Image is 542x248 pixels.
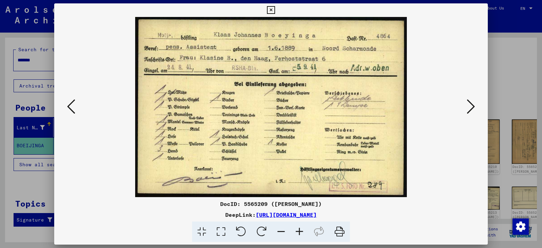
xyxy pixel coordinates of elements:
[513,218,529,235] img: Change consent
[54,211,488,219] div: DeepLink:
[54,200,488,208] div: DocID: 5565209 ([PERSON_NAME])
[512,218,528,234] div: Change consent
[256,211,317,218] a: [URL][DOMAIN_NAME]
[77,17,465,197] img: 001.jpg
